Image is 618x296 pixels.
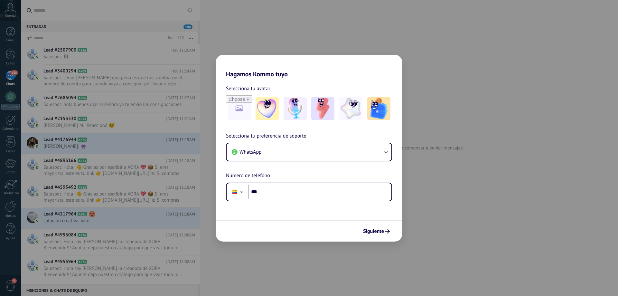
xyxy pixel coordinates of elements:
[229,185,241,199] div: Colombia: + 57
[227,143,391,161] button: WhatsApp
[226,132,306,140] span: Selecciona tu preferencia de soporte
[339,97,362,120] img: -4.jpeg
[216,55,402,78] h2: Hagamos Kommo tuyo
[311,97,334,120] img: -3.jpeg
[284,97,307,120] img: -2.jpeg
[360,226,393,237] button: Siguiente
[367,97,390,120] img: -5.jpeg
[226,172,270,180] span: Número de teléfono
[226,84,270,93] span: Selecciona tu avatar
[239,149,262,155] span: WhatsApp
[363,229,384,234] span: Siguiente
[256,97,279,120] img: -1.jpeg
